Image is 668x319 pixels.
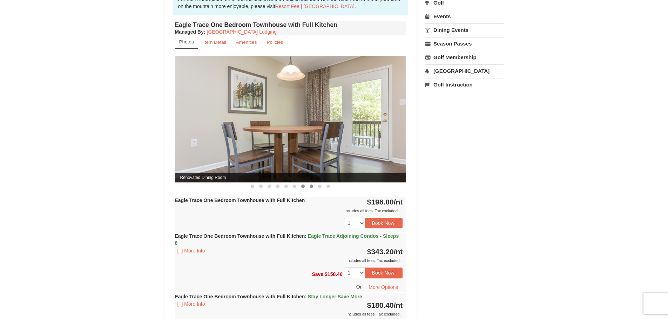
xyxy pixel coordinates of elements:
strong: Eagle Trace One Bedroom Townhouse with Full Kitchen [175,294,362,299]
a: [GEOGRAPHIC_DATA] [425,64,504,77]
strong: $198.00 [367,198,403,206]
small: Policies [266,40,283,45]
a: Amenities [231,35,262,49]
span: Or, [356,284,363,289]
small: Photos [179,39,194,44]
a: Resort Fee | [GEOGRAPHIC_DATA] [275,4,355,9]
div: Includes all fees. Tax excluded. [175,311,403,318]
button: [+] More Info [175,247,208,255]
span: Managed By [175,29,204,35]
img: Renovated Dining Room [175,56,406,182]
span: /nt [394,248,403,256]
span: : [305,294,306,299]
span: /nt [394,198,403,206]
strong: Eagle Trace One Bedroom Townhouse with Full Kitchen [175,233,399,246]
a: Photos [175,35,198,49]
strong: : [175,29,205,35]
a: Events [425,10,504,23]
span: $158.40 [325,271,343,277]
a: Season Passes [425,37,504,50]
span: Renovated Dining Room [175,173,406,182]
button: More Options [364,282,403,292]
span: $343.20 [367,248,394,256]
span: Save [312,271,323,277]
div: Includes all fees. Tax excluded. [175,257,403,264]
a: Item Detail [199,35,231,49]
a: Policies [262,35,288,49]
a: Golf Membership [425,51,504,64]
button: Book Now! [365,218,403,228]
button: Book Now! [365,268,403,278]
span: $180.40 [367,301,394,309]
span: /nt [394,301,403,309]
span: Stay Longer Save More [308,294,362,299]
button: [+] More Info [175,300,208,308]
h4: Eagle Trace One Bedroom Townhouse with Full Kitchen [175,21,406,28]
small: Amenities [236,40,257,45]
strong: Eagle Trace One Bedroom Townhouse with Full Kitchen [175,197,305,203]
a: [GEOGRAPHIC_DATA] Lodging [207,29,277,35]
a: Golf Instruction [425,78,504,91]
span: : [305,233,306,239]
div: Includes all fees. Tax excluded. [175,207,403,214]
a: Dining Events [425,23,504,36]
small: Item Detail [203,40,226,45]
